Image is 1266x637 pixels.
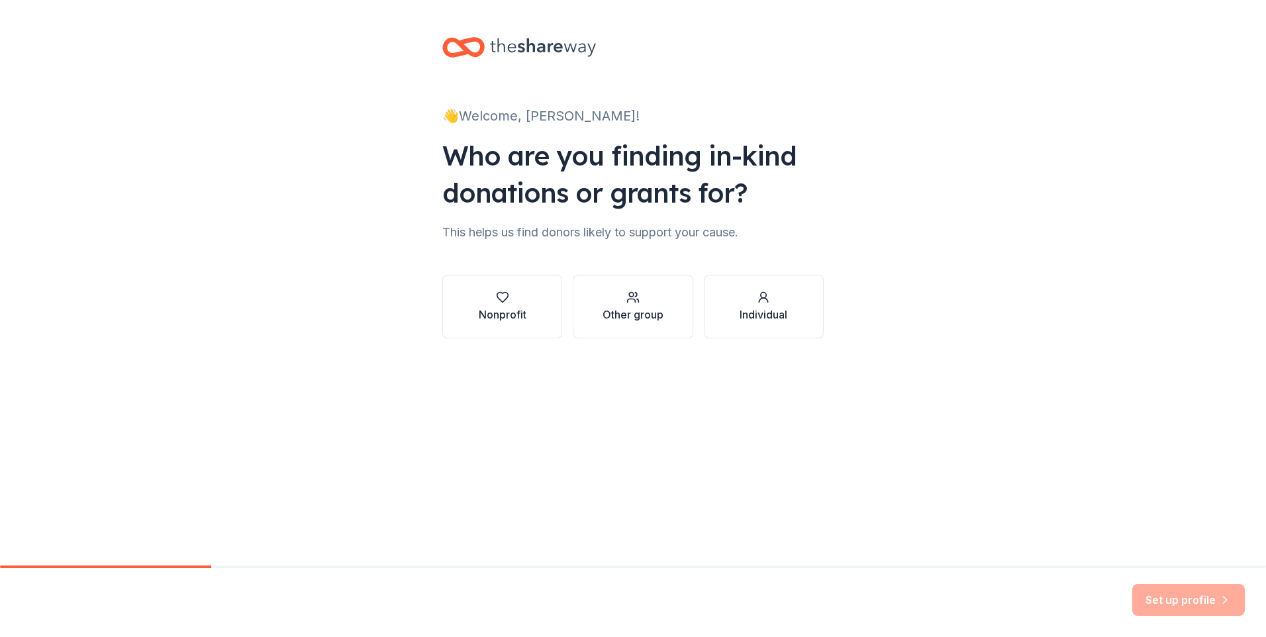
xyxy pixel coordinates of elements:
[442,275,562,338] button: Nonprofit
[704,275,824,338] button: Individual
[740,307,787,322] div: Individual
[442,137,824,211] div: Who are you finding in-kind donations or grants for?
[442,222,824,243] div: This helps us find donors likely to support your cause.
[442,105,824,126] div: 👋 Welcome, [PERSON_NAME]!
[573,275,693,338] button: Other group
[479,307,526,322] div: Nonprofit
[603,307,663,322] div: Other group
